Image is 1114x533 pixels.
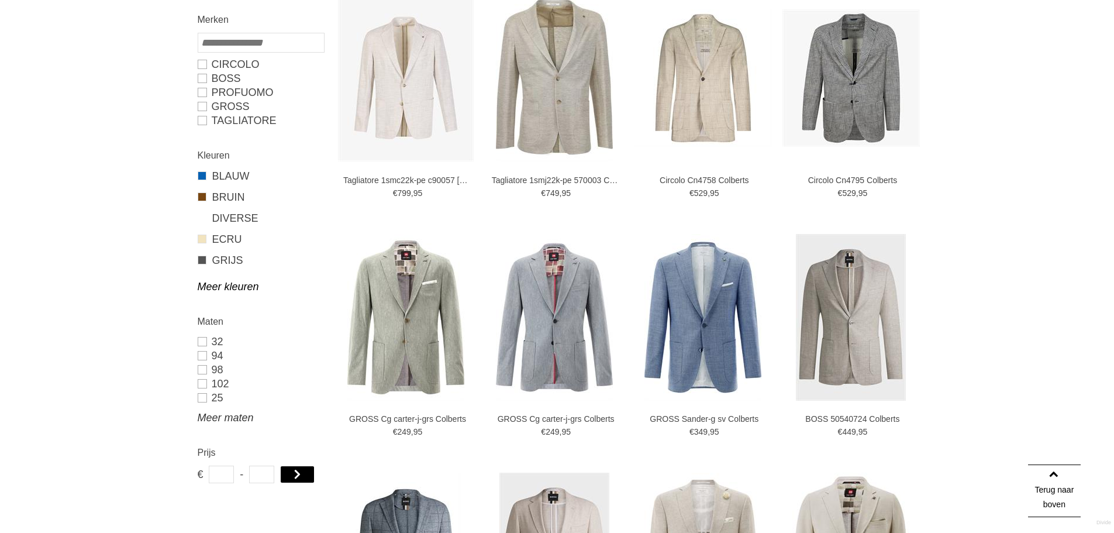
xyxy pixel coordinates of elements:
[634,9,772,147] img: Circolo Cn4758 Colberts
[198,57,323,71] a: Circolo
[708,427,710,436] span: ,
[198,391,323,405] a: 25
[858,188,868,198] span: 95
[198,114,323,128] a: Tagliatore
[198,232,323,247] a: ECRU
[492,414,620,424] a: GROSS Cg carter-j-grs Colberts
[644,234,761,401] img: GROSS Sander-g sv Colberts
[858,427,868,436] span: 95
[347,234,464,401] img: GROSS Cg carter-j-grs Colberts
[796,234,906,401] img: BOSS 50540724 Colberts
[198,363,323,377] a: 98
[640,414,768,424] a: GROSS Sander-g sv Colberts
[782,9,920,147] img: Circolo Cn4795 Colberts
[393,188,398,198] span: €
[559,188,561,198] span: ,
[842,188,856,198] span: 529
[198,71,323,85] a: BOSS
[198,411,323,425] a: Meer maten
[856,427,858,436] span: ,
[842,427,856,436] span: 449
[694,188,708,198] span: 529
[411,427,413,436] span: ,
[240,466,243,483] span: -
[788,414,917,424] a: BOSS 50540724 Colberts
[546,188,559,198] span: 749
[198,211,323,226] a: DIVERSE
[710,188,719,198] span: 95
[689,188,694,198] span: €
[198,190,323,205] a: BRUIN
[198,349,323,363] a: 94
[198,314,323,329] h2: Maten
[492,175,620,185] a: Tagliatore 1smj22k-pe 570003 Colberts
[788,175,917,185] a: Circolo Cn4795 Colberts
[546,427,559,436] span: 249
[198,377,323,391] a: 102
[838,427,843,436] span: €
[689,427,694,436] span: €
[397,188,411,198] span: 799
[413,188,423,198] span: 95
[708,188,710,198] span: ,
[198,99,323,114] a: GROSS
[1096,515,1111,530] a: Divide
[838,188,843,198] span: €
[1028,465,1081,517] a: Terug naar boven
[198,85,323,99] a: PROFUOMO
[413,427,423,436] span: 95
[198,148,323,163] h2: Kleuren
[541,427,546,436] span: €
[198,335,323,349] a: 32
[694,427,708,436] span: 349
[856,188,858,198] span: ,
[198,445,323,460] h2: Prijs
[411,188,413,198] span: ,
[561,427,571,436] span: 95
[496,234,613,401] img: GROSS Cg carter-j-grs Colberts
[343,175,472,185] a: Tagliatore 1smc22k-pe c90057 [PERSON_NAME]
[343,414,472,424] a: GROSS Cg carter-j-grs Colberts
[198,466,203,483] span: €
[393,427,398,436] span: €
[198,280,323,294] a: Meer kleuren
[561,188,571,198] span: 95
[198,12,323,27] h2: Merken
[710,427,719,436] span: 95
[640,175,768,185] a: Circolo Cn4758 Colberts
[541,188,546,198] span: €
[559,427,561,436] span: ,
[198,253,323,268] a: GRIJS
[397,427,411,436] span: 249
[198,169,323,184] a: BLAUW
